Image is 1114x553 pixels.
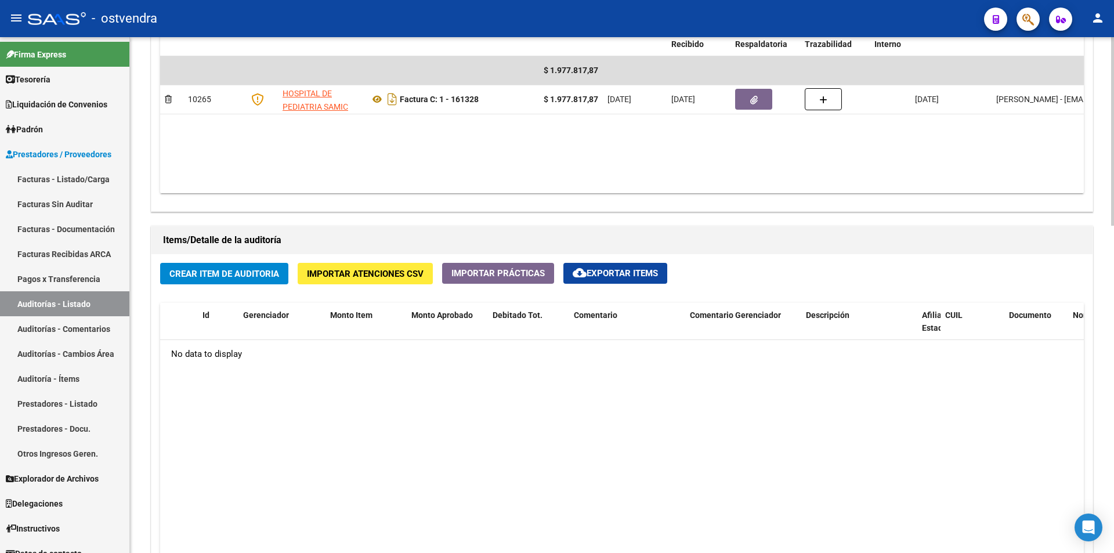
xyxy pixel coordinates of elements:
[243,310,289,320] span: Gerenciador
[573,268,658,279] span: Exportar Items
[1075,514,1102,541] div: Open Intercom Messenger
[800,19,870,57] datatable-header-cell: Doc Trazabilidad
[385,90,400,109] i: Descargar documento
[805,27,852,49] span: Doc Trazabilidad
[870,19,910,57] datatable-header-cell: Expte. Interno
[92,6,157,31] span: - ostvendra
[330,310,372,320] span: Monto Item
[685,303,801,354] datatable-header-cell: Comentario Gerenciador
[6,48,66,61] span: Firma Express
[574,310,617,320] span: Comentario
[400,95,479,104] strong: Factura C: 1 - 161328
[915,95,939,104] span: [DATE]
[910,19,992,57] datatable-header-cell: Creado
[607,95,631,104] span: [DATE]
[603,19,667,57] datatable-header-cell: Fecha Cpbt
[806,310,849,320] span: Descripción
[6,522,60,535] span: Instructivos
[941,303,1004,354] datatable-header-cell: CUIL
[365,19,539,57] datatable-header-cell: CPBT
[241,19,278,57] datatable-header-cell: CAE
[411,310,473,320] span: Monto Aprobado
[544,66,598,75] span: $ 1.977.817,87
[183,19,241,57] datatable-header-cell: ID
[690,310,781,320] span: Comentario Gerenciador
[451,268,545,279] span: Importar Prácticas
[945,310,963,320] span: CUIL
[874,27,901,49] span: Expte. Interno
[1009,310,1051,320] span: Documento
[671,95,695,104] span: [DATE]
[407,303,488,354] datatable-header-cell: Monto Aprobado
[202,310,209,320] span: Id
[1004,303,1068,354] datatable-header-cell: Documento
[539,19,603,57] datatable-header-cell: Monto
[671,27,704,49] span: Fecha Recibido
[442,263,554,284] button: Importar Prácticas
[1091,11,1105,25] mat-icon: person
[801,303,917,354] datatable-header-cell: Descripción
[563,263,667,284] button: Exportar Items
[325,303,407,354] datatable-header-cell: Monto Item
[569,303,685,354] datatable-header-cell: Comentario
[6,472,99,485] span: Explorador de Archivos
[160,340,1084,369] div: No data to display
[6,73,50,86] span: Tesorería
[667,19,730,57] datatable-header-cell: Fecha Recibido
[488,303,569,354] datatable-header-cell: Debitado Tot.
[9,11,23,25] mat-icon: menu
[917,303,941,354] datatable-header-cell: Afiliado Estado
[6,148,111,161] span: Prestadores / Proveedores
[188,95,211,104] span: 10265
[198,303,238,354] datatable-header-cell: Id
[238,303,325,354] datatable-header-cell: Gerenciador
[298,263,433,284] button: Importar Atenciones CSV
[544,95,598,104] strong: $ 1.977.817,87
[160,263,288,284] button: Crear Item de Auditoria
[163,231,1081,250] h1: Items/Detalle de la auditoría
[169,269,279,279] span: Crear Item de Auditoria
[922,310,951,333] span: Afiliado Estado
[278,19,365,57] datatable-header-cell: Razon Social
[735,27,787,49] span: Doc Respaldatoria
[6,98,107,111] span: Liquidación de Convenios
[6,123,43,136] span: Padrón
[493,310,542,320] span: Debitado Tot.
[283,89,348,138] span: HOSPITAL DE PEDIATRIA SAMIC "PROFESOR [PERSON_NAME]"
[6,497,63,510] span: Delegaciones
[307,269,424,279] span: Importar Atenciones CSV
[573,266,587,280] mat-icon: cloud_download
[730,19,800,57] datatable-header-cell: Doc Respaldatoria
